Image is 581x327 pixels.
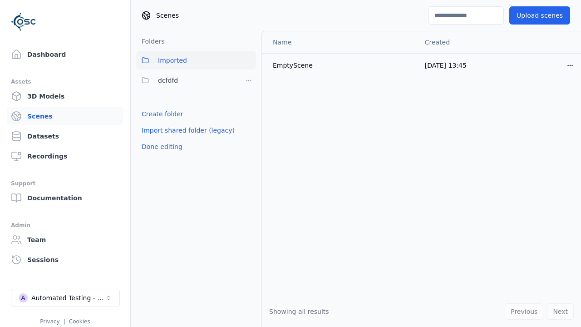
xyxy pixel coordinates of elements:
[7,87,123,105] a: 3D Models
[40,318,59,325] a: Privacy
[158,55,187,66] span: Imported
[11,76,119,87] div: Assets
[7,107,123,125] a: Scenes
[142,126,235,135] a: Import shared folder (legacy)
[11,220,119,231] div: Admin
[31,293,105,302] div: Automated Testing - Playwright
[136,71,236,89] button: dcfdfd
[7,45,123,64] a: Dashboard
[136,37,165,46] h3: Folders
[7,189,123,207] a: Documentation
[273,61,410,70] div: EmptyScene
[11,289,120,307] button: Select a workspace
[19,293,28,302] div: A
[156,11,179,20] span: Scenes
[158,75,178,86] span: dcfdfd
[7,251,123,269] a: Sessions
[64,318,65,325] span: |
[7,147,123,165] a: Recordings
[136,51,256,69] button: Imported
[11,178,119,189] div: Support
[269,308,329,315] span: Showing all results
[7,127,123,145] a: Datasets
[509,6,570,25] button: Upload scenes
[136,106,189,122] button: Create folder
[11,9,36,35] img: Logo
[418,31,559,53] th: Created
[7,231,123,249] a: Team
[142,109,183,119] a: Create folder
[136,139,188,155] button: Done editing
[425,62,467,69] span: [DATE] 13:45
[262,31,418,53] th: Name
[69,318,90,325] a: Cookies
[136,122,240,139] button: Import shared folder (legacy)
